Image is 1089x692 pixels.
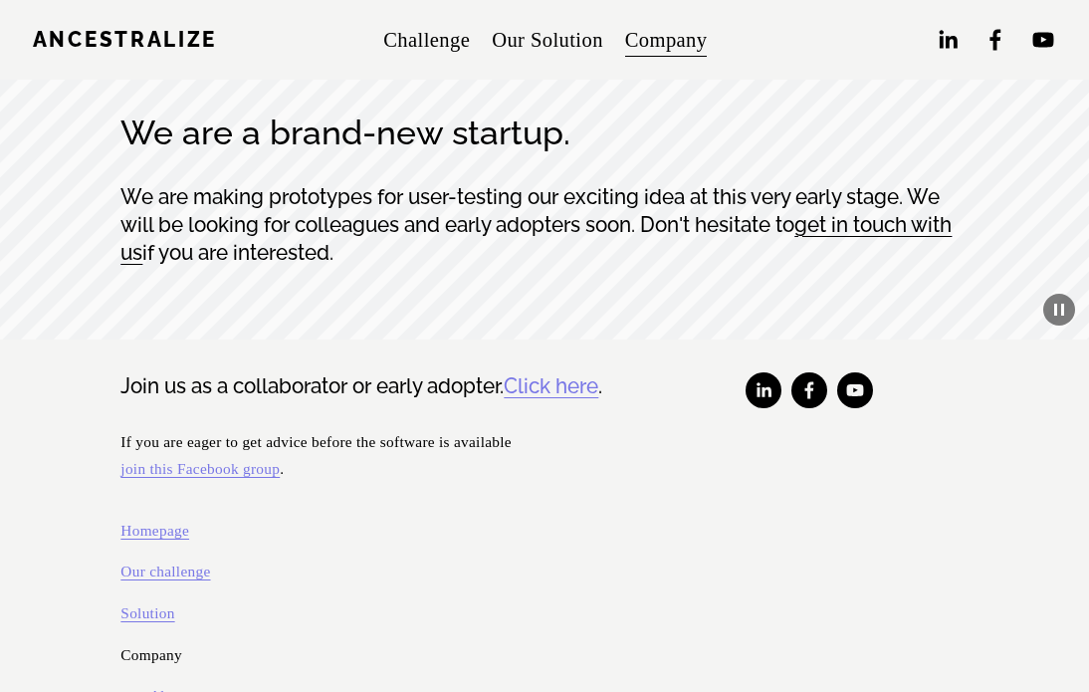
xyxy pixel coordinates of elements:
[120,185,944,237] span: We are making prototypes for user-testing our exciting idea at this very early stage. We will be ...
[120,558,210,585] a: Our challenge
[746,372,781,408] a: LinkedIn
[791,372,827,408] a: Facebook
[1030,27,1056,53] a: YouTube
[120,455,280,483] a: join this Facebook group
[120,113,570,152] span: We are a brand-new startup.
[504,372,598,400] a: Click here
[33,28,217,52] a: Ancestralize
[935,27,961,53] a: LinkedIn
[625,20,708,61] a: folder dropdown
[120,599,174,627] a: Solution
[120,517,189,545] a: Homepage
[625,22,708,59] span: Company
[837,372,873,408] a: YouTube
[120,372,615,400] h3: Join us as a collaborator or early adopter. .
[492,20,603,61] a: Our Solution
[982,27,1008,53] a: Facebook
[1043,294,1075,326] button: Pause Background
[383,20,470,61] a: Challenge
[142,241,333,265] span: if you are interested.
[120,641,615,669] p: Company
[120,428,615,483] p: If you are eager to get advice before the software is available .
